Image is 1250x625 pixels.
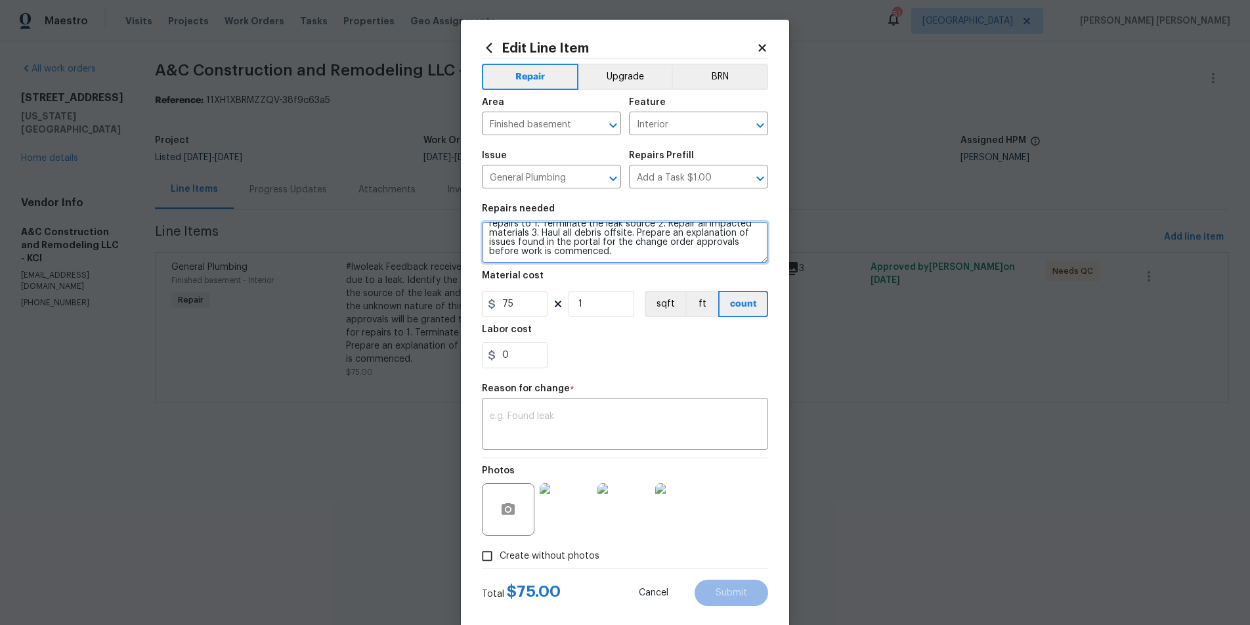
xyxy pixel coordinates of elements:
[482,64,578,90] button: Repair
[482,384,570,393] h5: Reason for change
[482,325,532,334] h5: Labor cost
[482,204,555,213] h5: Repairs needed
[716,588,747,598] span: Submit
[629,98,666,107] h5: Feature
[695,580,768,606] button: Submit
[482,466,515,475] h5: Photos
[645,291,685,317] button: sqft
[482,221,768,263] textarea: #lwoleak Feedback received that there is water leaking in the basement. Please prioritize this WO...
[482,98,504,107] h5: Area
[604,169,622,188] button: Open
[672,64,768,90] button: BRN
[578,64,672,90] button: Upgrade
[751,169,769,188] button: Open
[482,271,544,280] h5: Material cost
[629,151,694,160] h5: Repairs Prefill
[500,550,599,563] span: Create without photos
[482,151,507,160] h5: Issue
[751,116,769,135] button: Open
[482,41,756,55] h2: Edit Line Item
[482,585,561,601] div: Total
[639,588,668,598] span: Cancel
[604,116,622,135] button: Open
[718,291,768,317] button: count
[507,584,561,599] span: $ 75.00
[685,291,718,317] button: ft
[618,580,689,606] button: Cancel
